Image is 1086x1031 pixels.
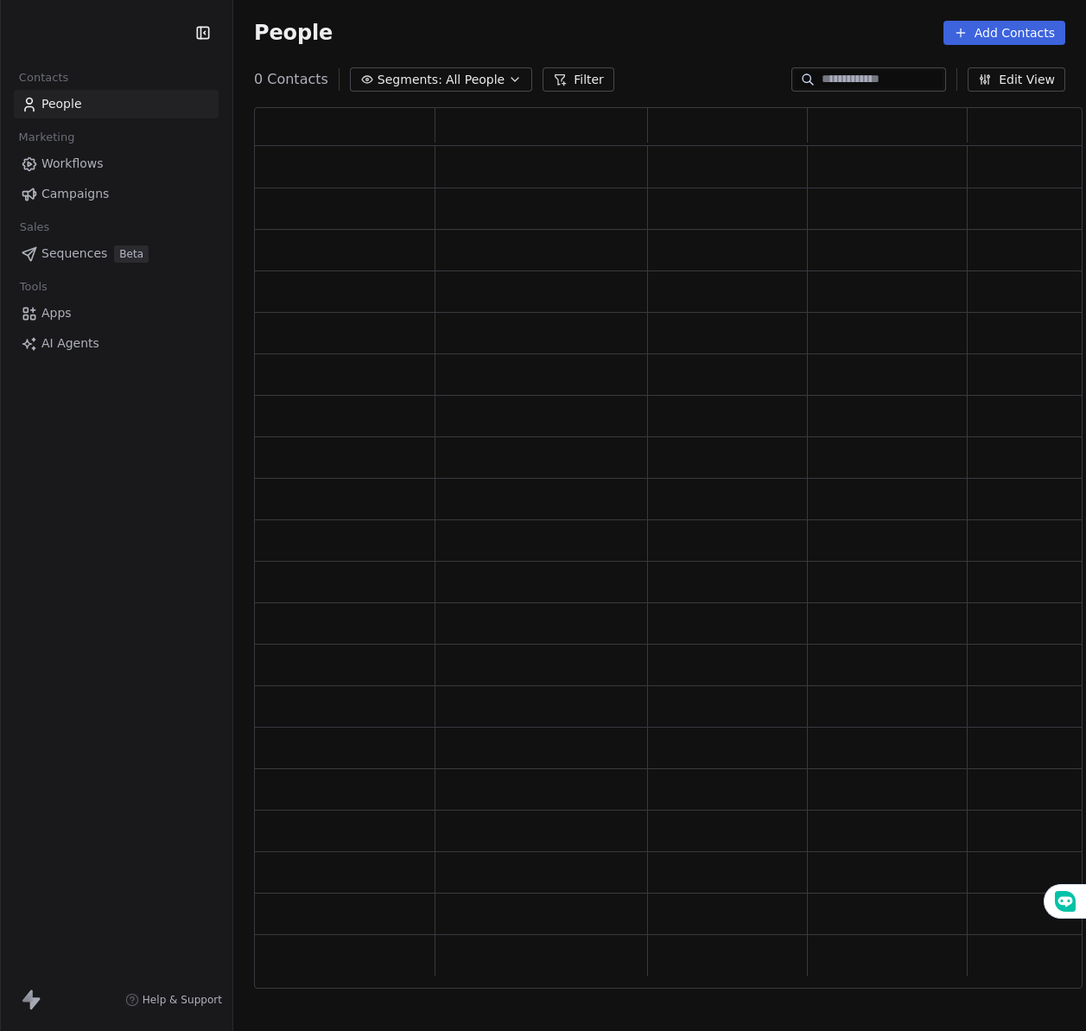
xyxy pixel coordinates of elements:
[11,65,76,91] span: Contacts
[968,67,1065,92] button: Edit View
[14,299,219,328] a: Apps
[143,993,222,1007] span: Help & Support
[41,245,107,263] span: Sequences
[12,274,54,300] span: Tools
[41,185,109,203] span: Campaigns
[125,993,222,1007] a: Help & Support
[254,69,328,90] span: 0 Contacts
[14,150,219,178] a: Workflows
[14,239,219,268] a: SequencesBeta
[12,214,57,240] span: Sales
[14,90,219,118] a: People
[41,334,99,353] span: AI Agents
[114,245,149,263] span: Beta
[943,21,1065,45] button: Add Contacts
[41,304,72,322] span: Apps
[446,71,505,89] span: All People
[41,95,82,113] span: People
[11,124,82,150] span: Marketing
[254,20,333,46] span: People
[14,329,219,358] a: AI Agents
[378,71,442,89] span: Segments:
[41,155,104,173] span: Workflows
[14,180,219,208] a: Campaigns
[543,67,614,92] button: Filter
